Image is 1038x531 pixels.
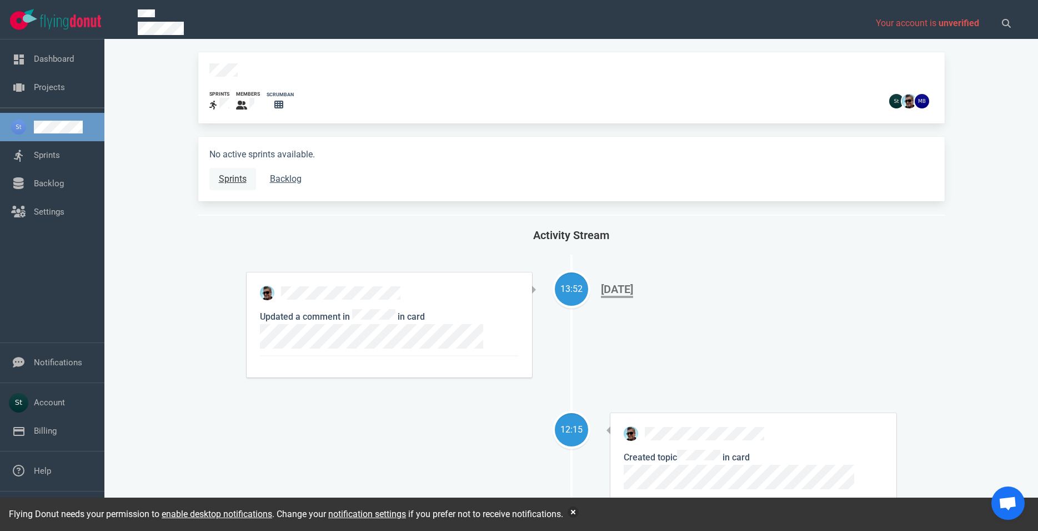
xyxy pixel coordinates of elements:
div: sprints [209,91,229,98]
a: members [236,91,260,112]
a: Notifications [34,358,82,368]
a: Projects [34,82,65,92]
span: Activity Stream [533,229,609,242]
img: 26 [902,94,916,108]
a: sprints [209,91,229,112]
span: . Change your if you prefer not to receive notifications. [272,509,563,519]
a: Sprints [209,168,256,190]
a: Help [34,466,51,476]
img: 26 [624,426,638,441]
span: Your account is [876,18,979,28]
a: Backlog [260,168,311,190]
div: 13:52 [555,282,588,296]
p: Created topic [624,450,883,494]
div: [DATE] [601,282,633,298]
a: enable desktop notifications [162,509,272,519]
div: Open chat [991,487,1025,520]
a: Billing [34,426,57,436]
a: Account [34,398,65,408]
div: No active sprints available. [198,137,945,201]
a: Backlog [34,178,64,188]
div: 12:15 [555,423,588,436]
a: Sprints [34,150,60,160]
img: Flying Donut text logo [40,14,101,29]
img: 26 [889,94,904,108]
a: notification settings [328,509,406,519]
a: Dashboard [34,54,74,64]
p: Updated a comment in [260,309,519,364]
span: in card [624,452,855,492]
div: scrumban [267,91,294,98]
span: Flying Donut needs your permission to [9,509,272,519]
img: 26 [915,94,929,108]
div: members [236,91,260,98]
a: Settings [34,207,64,217]
span: unverified [939,18,979,28]
span: in card [260,311,484,351]
img: 26 [260,286,274,300]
